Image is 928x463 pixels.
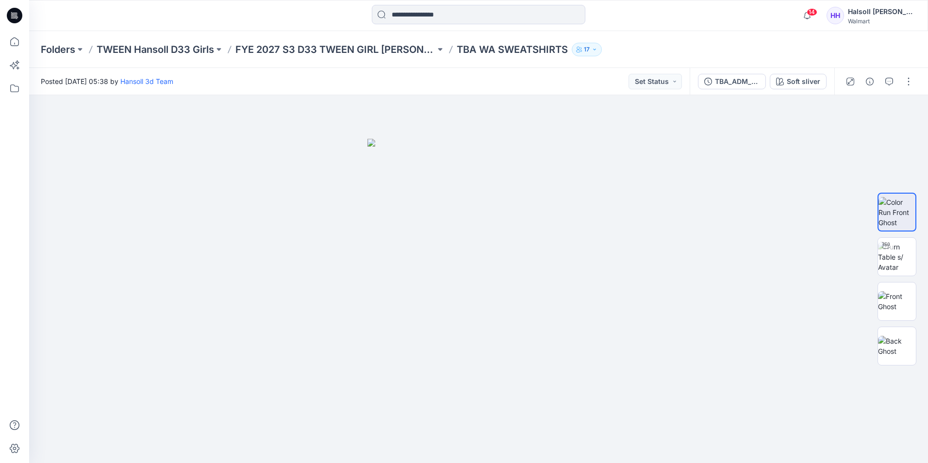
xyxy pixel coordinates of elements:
[97,43,214,56] a: TWEEN Hansoll D33 Girls
[367,139,590,463] img: eyJhbGciOiJIUzI1NiIsImtpZCI6IjAiLCJzbHQiOiJzZXMiLCJ0eXAiOiJKV1QifQ.eyJkYXRhIjp7InR5cGUiOiJzdG9yYW...
[457,43,568,56] p: TBA WA SWEATSHIRTS
[41,76,173,86] span: Posted [DATE] 05:38 by
[848,6,916,17] div: Halsoll [PERSON_NAME] Girls Design Team
[827,7,844,24] div: HH
[698,74,766,89] button: TBA_ADM_SC WA SWEATSHIRTS_ASTM
[235,43,435,56] a: FYE 2027 S3 D33 TWEEN GIRL [PERSON_NAME]
[120,77,173,85] a: Hansoll 3d Team
[862,74,878,89] button: Details
[878,242,916,272] img: Turn Table s/ Avatar
[715,76,760,87] div: TBA_ADM_SC WA SWEATSHIRTS_ASTM
[807,8,817,16] span: 14
[878,291,916,312] img: Front Ghost
[584,44,590,55] p: 17
[878,197,915,228] img: Color Run Front Ghost
[848,17,916,25] div: Walmart
[787,76,820,87] div: Soft sliver
[878,336,916,356] img: Back Ghost
[770,74,827,89] button: Soft sliver
[41,43,75,56] a: Folders
[572,43,602,56] button: 17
